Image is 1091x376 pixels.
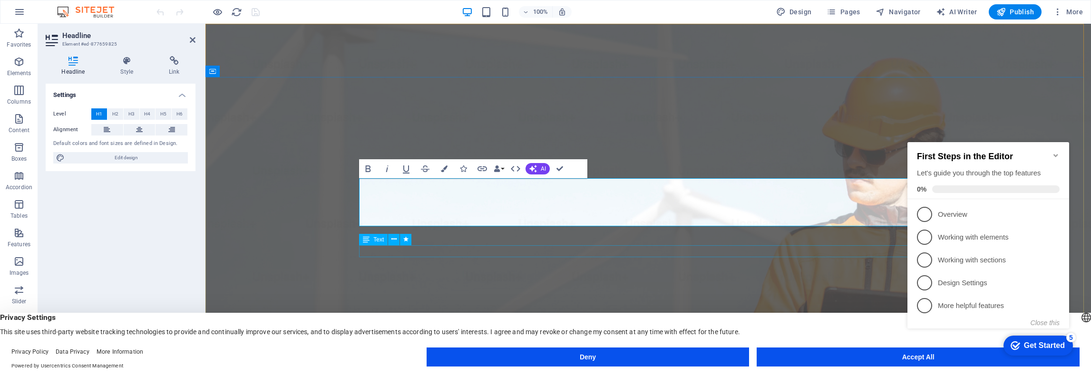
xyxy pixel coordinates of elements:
[176,108,183,120] span: H6
[107,108,123,120] button: H2
[507,159,525,178] button: HTML
[55,6,126,18] img: Editor Logo
[4,143,166,165] li: Design Settings
[996,7,1034,17] span: Publish
[231,6,242,18] button: reload
[148,23,156,30] div: Minimize checklist
[6,183,32,191] p: Accordion
[533,6,548,18] h6: 100%
[7,41,31,48] p: Favorites
[128,108,135,120] span: H3
[551,159,569,178] button: Confirm (Ctrl+⏎)
[124,108,139,120] button: H3
[127,190,156,198] button: Close this
[10,212,28,220] p: Tables
[140,108,156,120] button: H4
[10,269,29,277] p: Images
[932,4,981,19] button: AI Writer
[144,108,150,120] span: H4
[772,4,816,19] button: Design
[454,159,472,178] button: Icons
[1049,4,1087,19] button: More
[13,23,156,33] h2: First Steps in the Editor
[7,69,31,77] p: Elements
[4,120,166,143] li: Working with sections
[8,241,30,248] p: Features
[776,7,812,17] span: Design
[13,39,156,49] div: Let's guide you through the top features
[519,6,553,18] button: 100%
[936,7,977,17] span: AI Writer
[397,159,415,178] button: Underline (Ctrl+U)
[34,172,148,182] p: More helpful features
[541,166,546,172] span: AI
[823,4,864,19] button: Pages
[100,207,169,227] div: Get Started 5 items remaining, 0% complete
[172,108,187,120] button: H6
[34,104,148,114] p: Working with elements
[473,159,491,178] button: Link
[96,108,102,120] span: H1
[1053,7,1083,17] span: More
[53,108,91,120] label: Level
[4,74,166,97] li: Overview
[4,165,166,188] li: More helpful features
[34,149,148,159] p: Design Settings
[153,56,195,76] h4: Link
[112,108,118,120] span: H2
[13,57,29,64] span: 0%
[53,152,188,164] button: Edit design
[378,159,396,178] button: Italic (Ctrl+I)
[416,159,434,178] button: Strikethrough
[212,6,223,18] button: Click here to leave preview mode and continue editing
[62,31,195,40] h2: Headline
[526,163,550,174] button: AI
[872,4,925,19] button: Navigator
[373,237,384,242] span: Text
[558,8,566,16] i: On resize automatically adjust zoom level to fit chosen device.
[156,108,171,120] button: H5
[160,108,166,120] span: H5
[9,126,29,134] p: Content
[7,98,31,106] p: Columns
[105,56,153,76] h4: Style
[53,140,188,148] div: Default colors and font sizes are defined in Design.
[4,97,166,120] li: Working with elements
[827,7,860,17] span: Pages
[989,4,1042,19] button: Publish
[11,155,27,163] p: Boxes
[435,159,453,178] button: Colors
[46,84,195,101] h4: Settings
[359,159,377,178] button: Bold (Ctrl+B)
[34,81,148,91] p: Overview
[46,56,105,76] h4: Headline
[68,152,185,164] span: Edit design
[53,124,91,135] label: Alignment
[876,7,921,17] span: Navigator
[163,204,172,213] div: 5
[492,159,506,178] button: Data Bindings
[231,7,242,18] i: Reload page
[91,108,107,120] button: H1
[62,40,176,48] h3: Element #ed-877659825
[34,126,148,136] p: Working with sections
[12,298,27,305] p: Slider
[120,212,161,221] div: Get Started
